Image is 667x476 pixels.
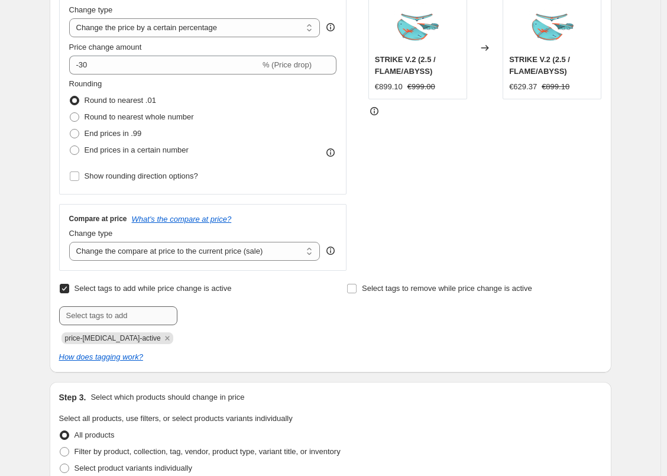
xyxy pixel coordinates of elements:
[85,145,189,154] span: End prices in a certain number
[132,215,232,224] button: What's the compare at price?
[375,55,436,76] span: STRIKE V.2 (2.5 / FLAME/ABYSS)
[394,3,441,50] img: strike-v-2-650x650_80x.png
[75,447,341,456] span: Filter by product, collection, tag, vendor, product type, variant title, or inventory
[263,60,312,69] span: % (Price drop)
[407,82,435,91] span: €999.00
[509,55,570,76] span: STRIKE V.2 (2.5 / FLAME/ABYSS)
[85,112,194,121] span: Round to nearest whole number
[59,414,293,423] span: Select all products, use filters, or select products variants individually
[162,333,173,344] button: Remove price-change-job-active
[65,334,161,342] span: price-change-job-active
[69,229,113,238] span: Change type
[69,214,127,224] h3: Compare at price
[59,391,86,403] h2: Step 3.
[325,245,336,257] div: help
[69,79,102,88] span: Rounding
[75,284,232,293] span: Select tags to add while price change is active
[75,430,115,439] span: All products
[75,464,192,472] span: Select product variants individually
[325,21,336,33] div: help
[509,82,537,91] span: €629.37
[69,43,142,51] span: Price change amount
[375,82,403,91] span: €899.10
[69,5,113,14] span: Change type
[69,56,260,75] input: -15
[85,129,142,138] span: End prices in .99
[59,306,177,325] input: Select tags to add
[59,352,143,361] a: How does tagging work?
[85,96,156,105] span: Round to nearest .01
[362,284,532,293] span: Select tags to remove while price change is active
[542,82,569,91] span: €899.10
[85,171,198,180] span: Show rounding direction options?
[529,3,576,50] img: strike-v-2-650x650_80x.png
[90,391,244,403] p: Select which products should change in price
